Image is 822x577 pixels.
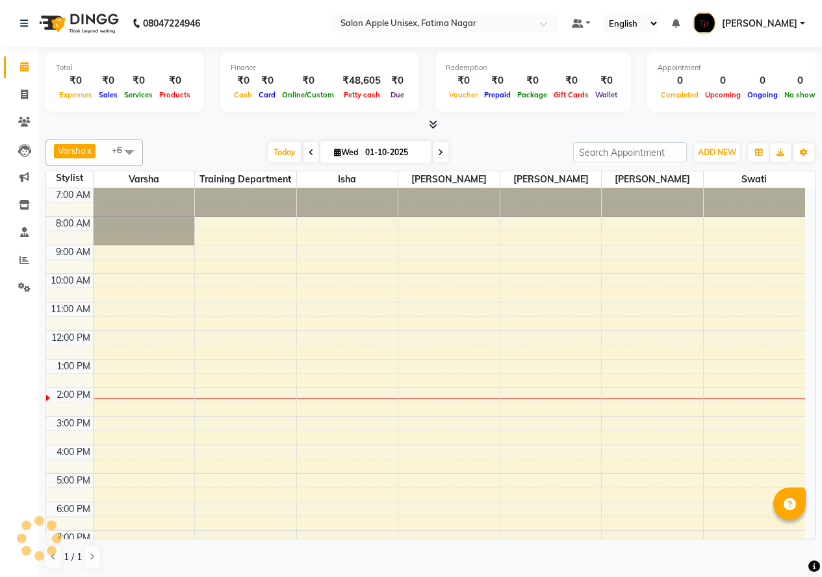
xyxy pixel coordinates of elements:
[744,90,781,99] span: Ongoing
[446,90,481,99] span: Voucher
[54,474,93,487] div: 5:00 PM
[121,73,156,88] div: ₹0
[602,171,703,188] span: [PERSON_NAME]
[86,145,92,156] a: x
[48,302,93,316] div: 11:00 AM
[698,147,736,157] span: ADD NEW
[658,73,702,88] div: 0
[297,171,398,188] span: Isha
[56,62,194,73] div: Total
[96,73,121,88] div: ₹0
[64,550,82,564] span: 1 / 1
[658,62,819,73] div: Appointment
[592,73,621,88] div: ₹0
[48,274,93,288] div: 10:00 AM
[46,171,93,185] div: Stylist
[592,90,621,99] span: Wallet
[54,502,93,516] div: 6:00 PM
[500,171,602,188] span: [PERSON_NAME]
[54,388,93,402] div: 2:00 PM
[33,5,122,42] img: logo
[54,360,93,373] div: 1:00 PM
[702,90,744,99] span: Upcoming
[56,73,96,88] div: ₹0
[573,142,687,162] input: Search Appointment
[386,73,409,88] div: ₹0
[156,90,194,99] span: Products
[268,142,301,162] span: Today
[658,90,702,99] span: Completed
[744,73,781,88] div: 0
[514,73,550,88] div: ₹0
[279,90,337,99] span: Online/Custom
[231,62,409,73] div: Finance
[446,62,621,73] div: Redemption
[767,525,809,564] iframe: chat widget
[550,90,592,99] span: Gift Cards
[49,331,93,345] div: 12:00 PM
[361,143,426,162] input: 2025-10-01
[387,90,407,99] span: Due
[231,73,255,88] div: ₹0
[481,90,514,99] span: Prepaid
[56,90,96,99] span: Expenses
[446,73,481,88] div: ₹0
[195,171,296,188] span: Training Department
[58,145,86,156] span: Varsha
[96,90,121,99] span: Sales
[54,531,93,545] div: 7:00 PM
[54,417,93,430] div: 3:00 PM
[53,188,93,202] div: 7:00 AM
[702,73,744,88] div: 0
[121,90,156,99] span: Services
[279,73,337,88] div: ₹0
[398,171,500,188] span: [PERSON_NAME]
[481,73,514,88] div: ₹0
[255,90,279,99] span: Card
[337,73,386,88] div: ₹48,605
[112,145,132,155] span: +6
[514,90,550,99] span: Package
[695,143,739,162] button: ADD NEW
[722,17,797,31] span: [PERSON_NAME]
[331,147,361,157] span: Wed
[550,73,592,88] div: ₹0
[53,245,93,259] div: 9:00 AM
[54,445,93,459] div: 4:00 PM
[704,171,805,188] span: Swati
[94,171,195,188] span: Varsha
[143,5,200,42] b: 08047224946
[231,90,255,99] span: Cash
[781,90,819,99] span: No show
[156,73,194,88] div: ₹0
[340,90,383,99] span: Petty cash
[255,73,279,88] div: ₹0
[693,12,715,34] img: Tahira
[53,217,93,230] div: 8:00 AM
[781,73,819,88] div: 0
